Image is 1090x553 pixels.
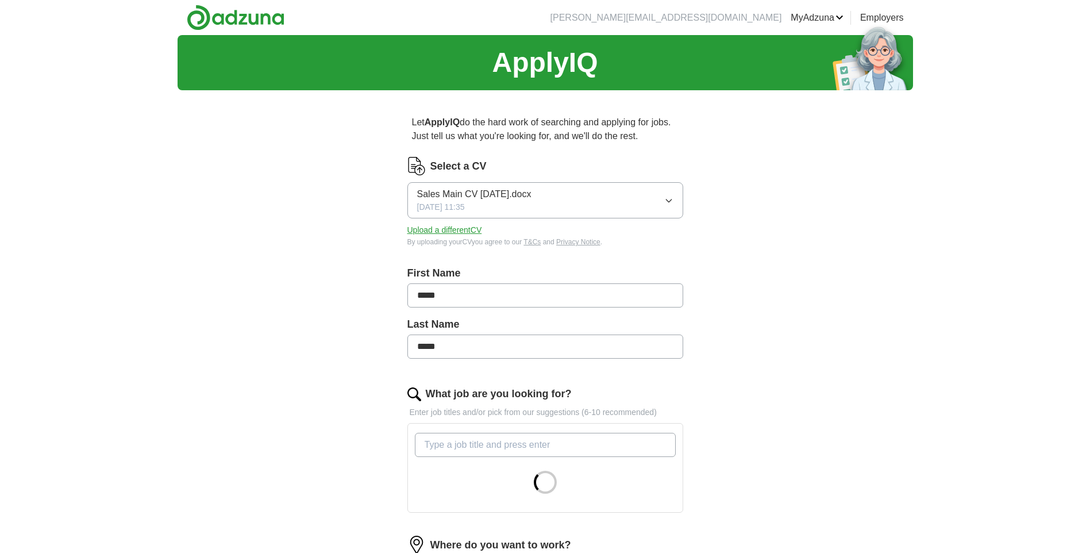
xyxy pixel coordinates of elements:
label: First Name [407,266,683,281]
p: Enter job titles and/or pick from our suggestions (6-10 recommended) [407,406,683,418]
a: Privacy Notice [556,238,600,246]
label: Last Name [407,317,683,332]
img: Adzuna logo [187,5,284,30]
input: Type a job title and press enter [415,433,676,457]
p: Let do the hard work of searching and applying for jobs. Just tell us what you're looking for, an... [407,111,683,148]
label: What job are you looking for? [426,386,572,402]
a: T&Cs [523,238,541,246]
img: CV Icon [407,157,426,175]
span: Sales Main CV [DATE].docx [417,187,531,201]
h1: ApplyIQ [492,42,598,83]
span: [DATE] 11:35 [417,201,465,213]
label: Select a CV [430,159,487,174]
button: Sales Main CV [DATE].docx[DATE] 11:35 [407,182,683,218]
button: Upload a differentCV [407,224,482,236]
div: By uploading your CV you agree to our and . [407,237,683,247]
strong: ApplyIQ [425,117,460,127]
label: Where do you want to work? [430,537,571,553]
a: MyAdzuna [791,11,844,25]
li: [PERSON_NAME][EMAIL_ADDRESS][DOMAIN_NAME] [550,11,782,25]
img: search.png [407,387,421,401]
a: Employers [860,11,904,25]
